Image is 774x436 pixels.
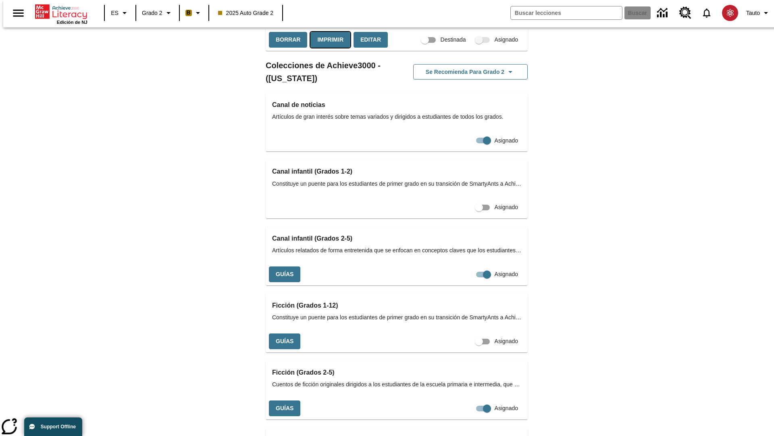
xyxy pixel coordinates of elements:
[511,6,622,19] input: Buscar campo
[107,6,133,20] button: Lenguaje: ES, Selecciona un idioma
[722,5,738,21] img: avatar image
[495,203,518,212] span: Asignado
[269,32,307,48] button: Borrar
[24,417,82,436] button: Support Offline
[674,2,696,24] a: Centro de recursos, Se abrirá en una pestaña nueva.
[495,36,518,44] span: Asignado
[272,233,521,244] h3: Canal infantil (Grados 2-5)
[652,2,674,24] a: Centro de información
[354,32,388,48] button: Editar
[272,246,521,255] span: Artículos relatados de forma entretenida que se enfocan en conceptos claves que los estudiantes a...
[495,270,518,279] span: Asignado
[272,166,521,177] h3: Canal infantil (Grados 1-2)
[182,6,206,20] button: Boost El color de la clase es anaranjado claro. Cambiar el color de la clase.
[272,99,521,111] h3: Canal de noticias
[272,300,521,311] h3: Ficción (Grados 1-12)
[272,180,521,188] span: Constituye un puente para los estudiantes de primer grado en su transición de SmartyAnts a Achiev...
[57,20,87,25] span: Edición de NJ
[41,424,76,430] span: Support Offline
[272,367,521,378] h3: Ficción (Grados 2-5)
[6,1,30,25] button: Abrir el menú lateral
[495,404,518,413] span: Asignado
[696,2,717,23] a: Notificaciones
[218,9,274,17] span: 2025 Auto Grade 2
[743,6,774,20] button: Perfil/Configuración
[272,313,521,322] span: Constituye un puente para los estudiantes de primer grado en su transición de SmartyAnts a Achiev...
[495,337,518,346] span: Asignado
[35,4,87,20] a: Portada
[495,136,518,145] span: Asignado
[35,3,87,25] div: Portada
[142,9,162,17] span: Grado 2
[441,36,466,44] span: Destinada
[717,2,743,23] button: Escoja un nuevo avatar
[746,9,760,17] span: Tauto
[272,113,521,121] span: Artículos de gran interés sobre temas variados y dirigidos a estudiantes de todos los grados.
[266,59,397,85] h2: Colecciones de Achieve3000 - ([US_STATE])
[111,9,119,17] span: ES
[269,266,300,282] button: Guías
[187,8,191,18] span: B
[413,64,528,80] button: Se recomienda para Grado 2
[269,333,300,349] button: Guías
[272,380,521,389] span: Cuentos de ficción originales dirigidos a los estudiantes de la escuela primaria e intermedia, qu...
[139,6,177,20] button: Grado: Grado 2, Elige un grado
[269,400,300,416] button: Guías
[310,32,350,48] button: Imprimir, Se abrirá en una ventana nueva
